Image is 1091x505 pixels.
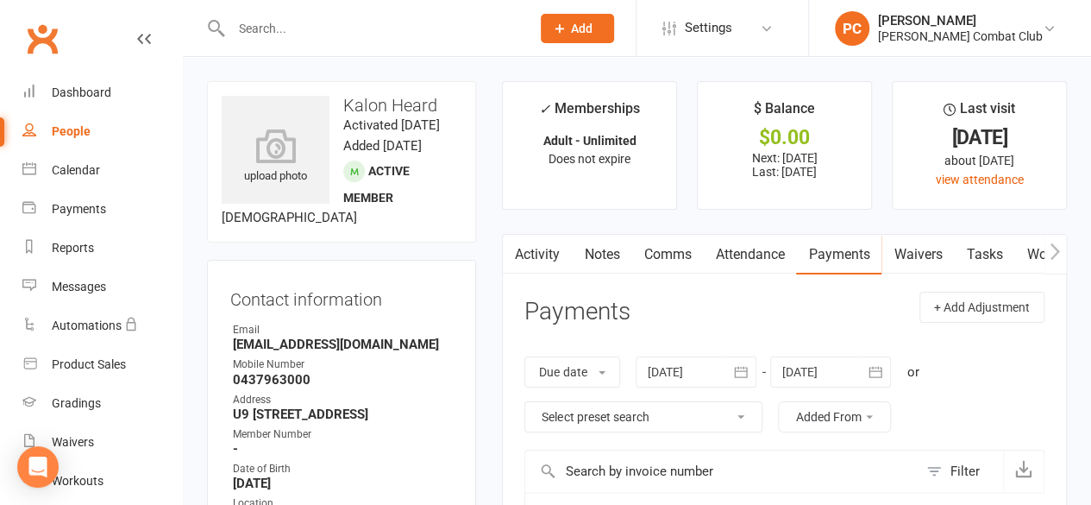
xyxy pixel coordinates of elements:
[919,292,1044,323] button: + Add Adjustment
[503,235,572,275] a: Activity
[713,129,856,147] div: $0.00
[233,476,453,491] strong: [DATE]
[52,163,100,177] div: Calendar
[918,451,1003,492] button: Filter
[52,280,106,294] div: Messages
[22,112,182,151] a: People
[878,13,1043,28] div: [PERSON_NAME]
[22,268,182,306] a: Messages
[22,73,182,112] a: Dashboard
[22,423,182,462] a: Waivers
[703,235,796,275] a: Attendance
[233,441,453,457] strong: -
[233,322,453,338] div: Email
[52,357,126,371] div: Product Sales
[233,426,453,443] div: Member Number
[233,461,453,477] div: Date of Birth
[944,98,1015,129] div: Last visit
[936,173,1024,186] a: view attendance
[543,134,636,148] strong: Adult - Unlimited
[572,235,631,275] a: Notes
[571,22,593,35] span: Add
[21,17,64,60] a: Clubworx
[52,319,122,332] div: Automations
[52,474,103,488] div: Workouts
[908,129,1050,147] div: [DATE]
[778,401,891,432] button: Added From
[52,396,101,410] div: Gradings
[233,407,453,422] strong: U9 [STREET_ADDRESS]
[22,151,182,190] a: Calendar
[713,151,856,179] p: Next: [DATE] Last: [DATE]
[22,190,182,229] a: Payments
[22,384,182,423] a: Gradings
[233,392,453,408] div: Address
[539,98,640,129] div: Memberships
[685,9,732,47] span: Settings
[541,14,614,43] button: Add
[343,117,440,133] time: Activated [DATE]
[233,357,453,373] div: Mobile Number
[17,446,59,488] div: Open Intercom Messenger
[22,306,182,345] a: Automations
[233,372,453,388] strong: 0437963000
[631,235,703,275] a: Comms
[52,202,106,216] div: Payments
[878,28,1043,44] div: [PERSON_NAME] Combat Club
[525,451,918,492] input: Search by invoice number
[52,241,94,255] div: Reports
[835,11,869,46] div: PC
[226,16,518,41] input: Search...
[222,96,461,115] h3: Kalon Heard
[539,101,550,117] i: ✓
[524,357,620,388] button: Due date
[549,152,630,166] span: Does not expire
[343,164,410,205] span: Active member
[52,85,111,99] div: Dashboard
[22,462,182,501] a: Workouts
[524,299,630,325] h3: Payments
[52,124,91,138] div: People
[22,345,182,384] a: Product Sales
[22,229,182,268] a: Reports
[233,337,453,352] strong: [EMAIL_ADDRESS][DOMAIN_NAME]
[954,235,1014,275] a: Tasks
[950,461,980,482] div: Filter
[52,435,94,449] div: Waivers
[754,98,815,129] div: $ Balance
[343,138,422,154] time: Added [DATE]
[222,129,329,186] div: upload photo
[906,362,919,382] div: or
[796,235,881,275] a: Payments
[222,210,357,225] span: [DEMOGRAPHIC_DATA]
[908,151,1050,170] div: about [DATE]
[230,283,453,309] h3: Contact information
[881,235,954,275] a: Waivers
